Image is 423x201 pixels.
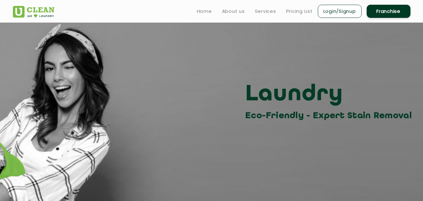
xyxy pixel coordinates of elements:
a: Login/Signup [318,5,362,18]
a: Pricing List [286,8,313,15]
a: Home [197,8,212,15]
a: Services [255,8,276,15]
a: Franchise [367,5,410,18]
a: About us [222,8,245,15]
h3: Laundry [245,81,415,109]
img: UClean Laundry and Dry Cleaning [13,6,54,18]
h3: Eco-Friendly - Expert Stain Removal [245,109,415,123]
